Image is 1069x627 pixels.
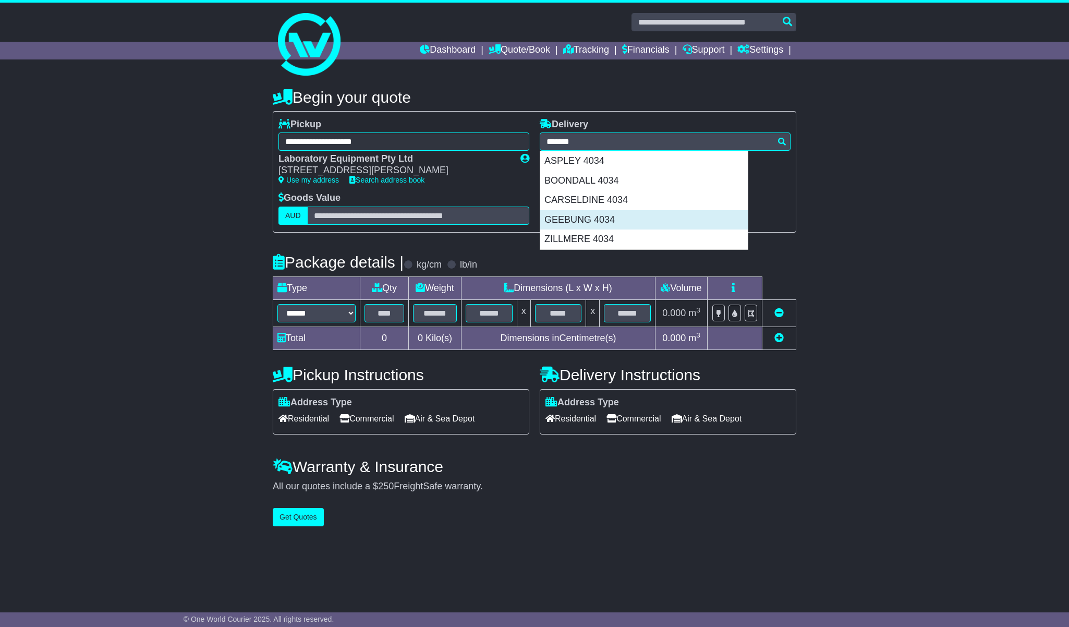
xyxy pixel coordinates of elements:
[378,481,394,491] span: 250
[540,230,748,249] div: ZILLMERE 4034
[278,207,308,225] label: AUD
[662,308,686,318] span: 0.000
[540,119,588,130] label: Delivery
[409,276,461,299] td: Weight
[545,397,619,408] label: Address Type
[517,299,530,327] td: x
[273,366,529,383] h4: Pickup Instructions
[774,308,784,318] a: Remove this item
[418,333,423,343] span: 0
[606,411,661,427] span: Commercial
[540,210,748,230] div: GEEBUNG 4034
[405,411,475,427] span: Air & Sea Depot
[339,411,394,427] span: Commercial
[774,333,784,343] a: Add new item
[273,89,796,106] h4: Begin your quote
[696,306,700,314] sup: 3
[420,42,476,59] a: Dashboard
[273,254,404,271] h4: Package details |
[696,331,700,339] sup: 3
[409,327,461,349] td: Kilo(s)
[688,333,700,343] span: m
[540,190,748,210] div: CARSELDINE 4034
[545,411,596,427] span: Residential
[688,308,700,318] span: m
[417,259,442,271] label: kg/cm
[540,132,791,151] typeahead: Please provide city
[683,42,725,59] a: Support
[278,192,341,204] label: Goods Value
[273,327,360,349] td: Total
[563,42,609,59] a: Tracking
[278,165,510,176] div: [STREET_ADDRESS][PERSON_NAME]
[273,508,324,526] button: Get Quotes
[586,299,600,327] td: x
[662,333,686,343] span: 0.000
[278,153,510,165] div: Laboratory Equipment Pty Ltd
[737,42,783,59] a: Settings
[622,42,670,59] a: Financials
[460,259,477,271] label: lb/in
[360,327,409,349] td: 0
[655,276,707,299] td: Volume
[278,397,352,408] label: Address Type
[349,176,424,184] a: Search address book
[278,119,321,130] label: Pickup
[540,366,796,383] h4: Delivery Instructions
[278,411,329,427] span: Residential
[489,42,550,59] a: Quote/Book
[273,276,360,299] td: Type
[461,327,655,349] td: Dimensions in Centimetre(s)
[184,615,334,623] span: © One World Courier 2025. All rights reserved.
[540,171,748,191] div: BOONDALL 4034
[461,276,655,299] td: Dimensions (L x W x H)
[273,458,796,475] h4: Warranty & Insurance
[672,411,742,427] span: Air & Sea Depot
[360,276,409,299] td: Qty
[278,176,339,184] a: Use my address
[540,151,748,171] div: ASPLEY 4034
[273,481,796,492] div: All our quotes include a $ FreightSafe warranty.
